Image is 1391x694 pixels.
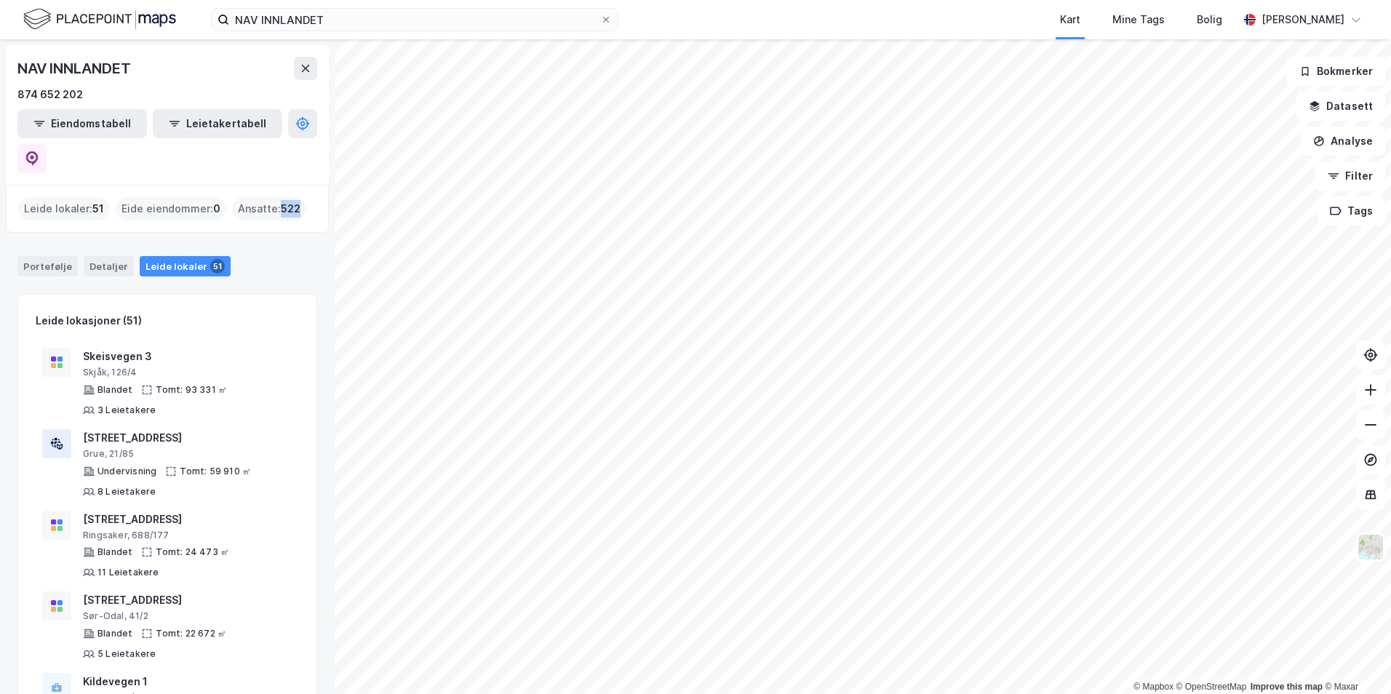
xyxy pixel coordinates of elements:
div: Kildevegen 1 [83,673,292,690]
button: Upload attachment [69,476,81,488]
div: Leide lokaler [140,256,231,276]
div: Kart [1060,11,1080,28]
button: Datasett [1296,92,1385,121]
button: Filter [1315,161,1385,191]
div: 11 Leietakere [97,567,159,578]
div: Blandet [97,384,132,396]
a: Mapbox [1133,682,1173,692]
button: Leietakertabell [153,109,282,138]
div: Simen says… [12,84,279,212]
div: Detaljer [84,256,134,276]
textarea: Message… [12,446,279,471]
div: 5 Leietakere [97,648,156,660]
div: Undervisning [97,466,156,477]
span: 51 [92,200,104,218]
h1: Simen [71,7,106,18]
div: 874 652 202 [17,86,83,103]
div: Grue, 21/85 [83,448,292,460]
div: Portefølje [17,256,78,276]
div: Blandet [97,546,132,558]
div: Leide lokasjoner (51) [36,312,142,330]
div: [STREET_ADDRESS] [83,429,292,447]
div: 51 [210,259,225,274]
span: 522 [281,200,300,218]
div: [STREET_ADDRESS] [83,511,292,528]
span: 0 [213,200,220,218]
div: Tomt: 59 910 ㎡ [180,466,251,477]
button: Eiendomstabell [17,109,147,138]
div: Ansatte : [232,197,306,220]
div: Hei og velkommen til Newsec Maps, [PERSON_NAME]Om det er du lurer på så er det bare å ta kontakt ... [12,84,239,180]
div: Hei og velkommen til Newsec Maps, [PERSON_NAME] [23,92,227,121]
div: 8 Leietakere [97,486,156,498]
div: Skeisvegen 3 [83,348,292,365]
img: logo.f888ab2527a4732fd821a326f86c7f29.svg [23,7,176,32]
div: Skjåk, 126/4 [83,367,292,378]
div: [STREET_ADDRESS] [83,591,292,609]
div: Bolig [1197,11,1222,28]
img: Z [1357,533,1384,561]
div: Leide lokaler : [18,197,110,220]
div: Eide eiendommer : [116,197,226,220]
div: Tomt: 93 331 ㎡ [156,384,227,396]
button: Gif picker [46,476,57,488]
button: Bokmerker [1287,57,1385,86]
div: NAV INNLANDET [17,57,133,80]
iframe: Chat Widget [1318,624,1391,694]
div: Tomt: 24 473 ㎡ [156,546,229,558]
a: Improve this map [1251,682,1323,692]
div: Mine Tags [1112,11,1165,28]
div: Close [255,6,282,32]
div: Blandet [97,628,132,639]
button: Start recording [92,476,104,488]
button: Tags [1318,196,1385,226]
div: 3 Leietakere [97,404,156,416]
input: Søk på adresse, matrikkel, gårdeiere, leietakere eller personer [229,9,600,31]
div: Tomt: 22 672 ㎡ [156,628,226,639]
button: Emoji picker [23,476,34,488]
div: Sør-Odal, 41/2 [83,610,292,622]
a: OpenStreetMap [1176,682,1247,692]
div: Simen • 3h ago [23,183,92,191]
p: Active over [DATE] [71,18,159,33]
button: Send a message… [250,471,273,494]
div: Om det er du lurer på så er det bare å ta kontakt her. [DEMOGRAPHIC_DATA] fornøyelse! [23,128,227,171]
div: Ringsaker, 688/177 [83,530,292,541]
div: [PERSON_NAME] [1262,11,1344,28]
button: Analyse [1301,127,1385,156]
button: Home [228,6,255,33]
